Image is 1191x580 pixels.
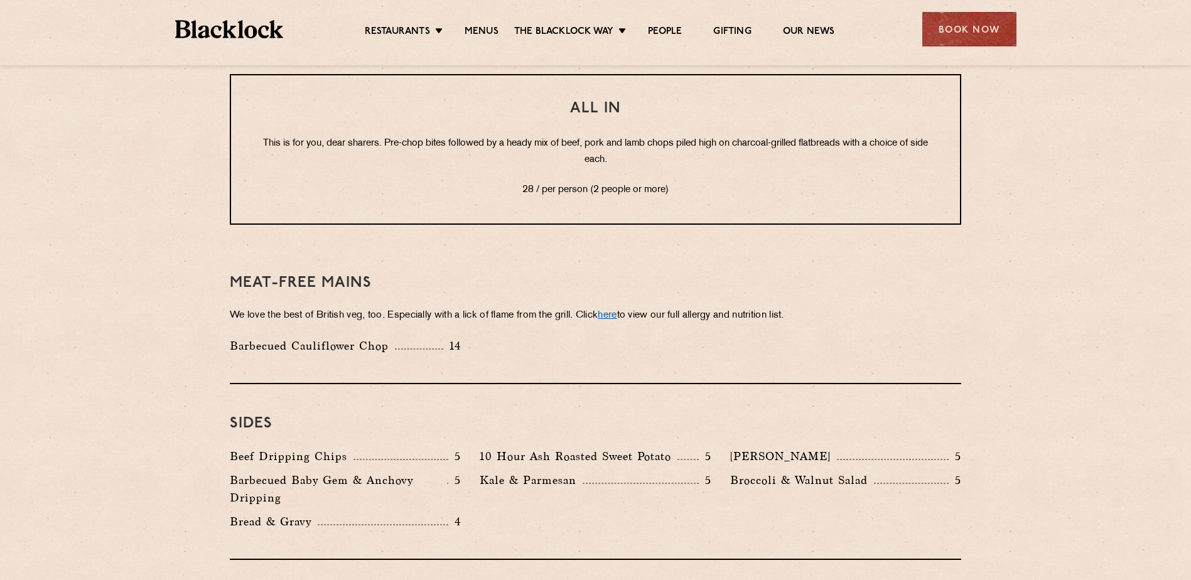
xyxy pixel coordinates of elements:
[230,307,961,325] p: We love the best of British veg, too. Especially with a lick of flame from the grill. Click to vi...
[730,471,874,489] p: Broccoli & Walnut Salad
[443,338,461,354] p: 14
[699,448,711,465] p: 5
[949,472,961,488] p: 5
[699,472,711,488] p: 5
[256,100,935,117] h3: All In
[230,275,961,291] h3: Meat-Free mains
[448,472,461,488] p: 5
[713,26,751,40] a: Gifting
[230,513,318,530] p: Bread & Gravy
[598,311,617,320] a: here
[922,12,1016,46] div: Book Now
[480,448,677,465] p: 10 Hour Ash Roasted Sweet Potato
[175,20,284,38] img: BL_Textured_Logo-footer-cropped.svg
[365,26,430,40] a: Restaurants
[730,448,837,465] p: [PERSON_NAME]
[230,471,447,507] p: Barbecued Baby Gem & Anchovy Dripping
[448,448,461,465] p: 5
[783,26,835,40] a: Our News
[230,416,961,432] h3: Sides
[448,513,461,530] p: 4
[230,337,395,355] p: Barbecued Cauliflower Chop
[256,182,935,198] p: 28 / per person (2 people or more)
[465,26,498,40] a: Menus
[514,26,613,40] a: The Blacklock Way
[949,448,961,465] p: 5
[256,136,935,168] p: This is for you, dear sharers. Pre-chop bites followed by a heady mix of beef, pork and lamb chop...
[480,471,583,489] p: Kale & Parmesan
[648,26,682,40] a: People
[230,448,353,465] p: Beef Dripping Chips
